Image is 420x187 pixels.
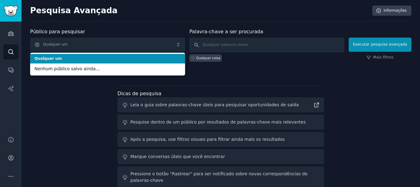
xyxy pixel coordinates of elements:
[4,6,18,16] img: Logotipo do GummySearch
[34,56,62,61] font: Qualquer um
[30,38,185,52] button: Qualquer um
[189,29,263,35] font: Palavra-chave a ser procurada
[30,29,85,35] font: Público para pesquisar
[196,56,220,60] font: Qualquer coisa
[367,55,393,60] a: Mais filtros
[373,55,393,59] font: Mais filtros
[349,38,411,52] button: Executar pesquisa avançada
[383,8,407,13] font: Informações
[130,171,307,183] font: Pressione o botão "Rastrear" para ser notificado sobre novas correspondências de palavras-chave
[189,38,344,52] input: Qualquer palavra-chave
[130,102,299,107] font: Leia o guia sobre palavras-chave úteis para pesquisar oportunidades de saída
[130,137,285,142] font: Após a pesquisa, use filtros visuais para filtrar ainda mais os resultados
[117,91,161,96] font: Dicas de pesquisa
[43,42,68,47] font: Qualquer um
[372,6,411,16] a: Informações
[130,120,306,124] font: Pesquise dentro de um público por resultados de palavras-chave mais relevantes
[30,6,117,15] font: Pesquisa Avançada
[130,154,225,159] font: Marque conversas úteis que você encontrar
[353,42,407,47] font: Executar pesquisa avançada
[30,53,185,75] ul: Qualquer um
[34,66,100,71] font: Nenhum público salvo ainda...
